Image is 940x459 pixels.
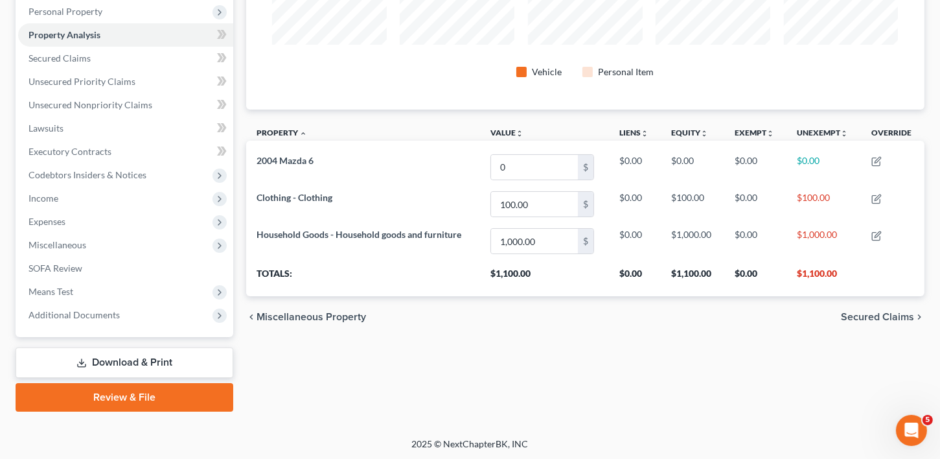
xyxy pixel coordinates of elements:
[861,120,924,149] th: Override
[735,128,774,137] a: Exemptunfold_more
[299,130,307,137] i: expand_less
[246,312,257,322] i: chevron_left
[29,53,91,64] span: Secured Claims
[246,312,366,322] button: chevron_left Miscellaneous Property
[29,6,102,17] span: Personal Property
[18,93,233,117] a: Unsecured Nonpriority Claims
[257,192,332,203] span: Clothing - Clothing
[491,155,578,180] input: 0.00
[578,155,593,180] div: $
[609,223,661,260] td: $0.00
[786,260,861,296] th: $1,100.00
[671,128,708,137] a: Equityunfold_more
[516,130,523,137] i: unfold_more
[480,260,609,296] th: $1,100.00
[724,223,787,260] td: $0.00
[29,286,73,297] span: Means Test
[661,260,724,296] th: $1,100.00
[18,70,233,93] a: Unsecured Priority Claims
[598,65,654,78] div: Personal Item
[661,148,724,185] td: $0.00
[29,263,82,274] span: SOFA Review
[841,312,924,322] button: Secured Claims chevron_right
[786,185,861,222] td: $100.00
[661,223,724,260] td: $1,000.00
[29,216,65,227] span: Expenses
[257,155,314,166] span: 2004 Mazda 6
[18,23,233,47] a: Property Analysis
[724,185,787,222] td: $0.00
[578,192,593,217] div: $
[786,148,861,185] td: $0.00
[29,99,152,110] span: Unsecured Nonpriority Claims
[29,239,86,250] span: Miscellaneous
[257,229,461,240] span: Household Goods - Household goods and furniture
[766,130,774,137] i: unfold_more
[896,415,927,446] iframe: Intercom live chat
[29,309,120,320] span: Additional Documents
[18,47,233,70] a: Secured Claims
[641,130,648,137] i: unfold_more
[246,260,480,296] th: Totals:
[619,128,648,137] a: Liensunfold_more
[797,128,848,137] a: Unexemptunfold_more
[491,192,578,217] input: 0.00
[18,257,233,280] a: SOFA Review
[914,312,924,322] i: chevron_right
[29,76,135,87] span: Unsecured Priority Claims
[609,260,661,296] th: $0.00
[29,123,63,134] span: Lawsuits
[257,312,366,322] span: Miscellaneous Property
[786,223,861,260] td: $1,000.00
[490,128,523,137] a: Valueunfold_more
[661,185,724,222] td: $100.00
[29,169,146,180] span: Codebtors Insiders & Notices
[16,347,233,378] a: Download & Print
[840,130,848,137] i: unfold_more
[841,312,914,322] span: Secured Claims
[578,229,593,253] div: $
[29,29,100,40] span: Property Analysis
[16,383,233,412] a: Review & File
[257,128,307,137] a: Property expand_less
[491,229,578,253] input: 0.00
[18,140,233,163] a: Executory Contracts
[609,148,661,185] td: $0.00
[724,260,787,296] th: $0.00
[923,415,933,425] span: 5
[700,130,708,137] i: unfold_more
[609,185,661,222] td: $0.00
[724,148,787,185] td: $0.00
[29,193,58,204] span: Income
[532,65,562,78] div: Vehicle
[18,117,233,140] a: Lawsuits
[29,146,111,157] span: Executory Contracts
